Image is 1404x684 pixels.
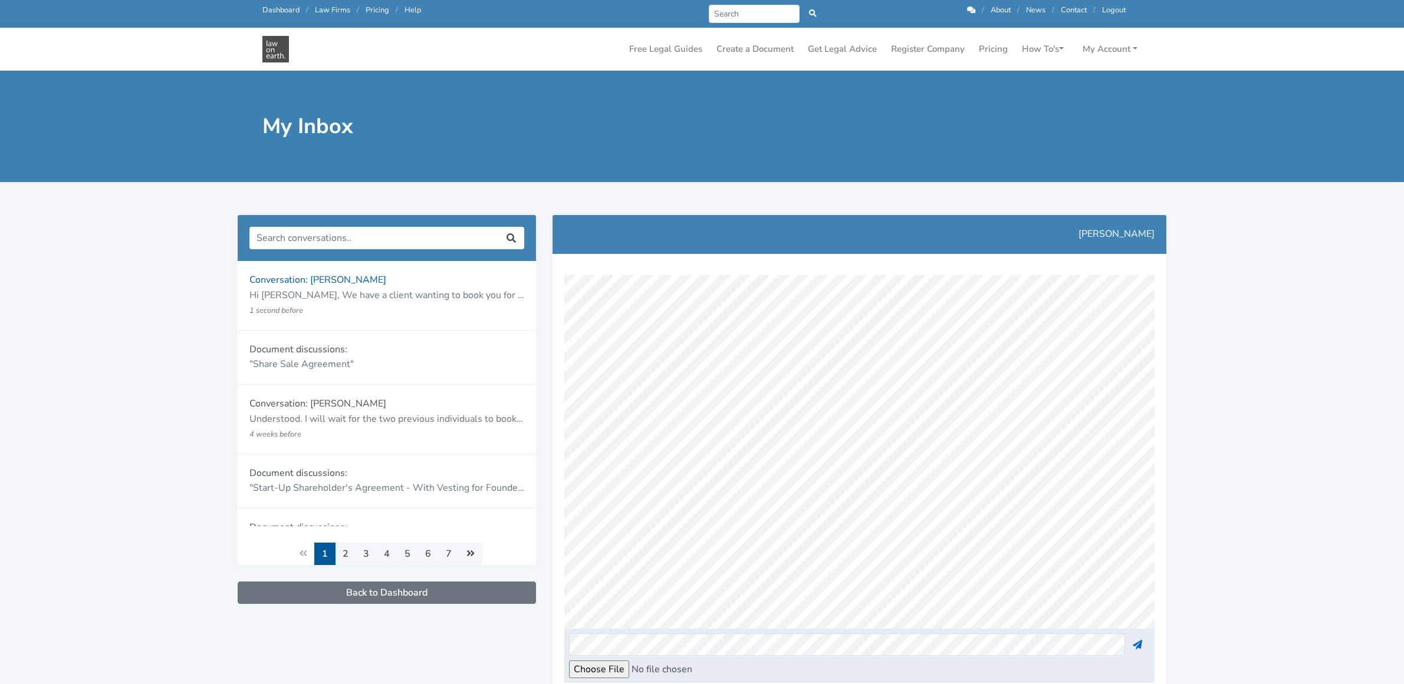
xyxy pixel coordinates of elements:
span: / [982,5,984,15]
li: « Previous [291,543,315,565]
a: Get Legal Advice [803,38,882,61]
a: Back to Dashboard [238,581,537,604]
a: 4 [376,543,397,565]
span: / [306,5,308,15]
a: 7 [438,543,459,565]
a: Register Company [886,38,969,61]
a: Next » [459,543,482,565]
small: 1 second before [249,305,303,316]
a: Document discussions: "Share Sale Agreement" [238,331,537,385]
input: Search [709,5,800,23]
a: Dashboard [262,5,300,15]
a: Create a Document [712,38,798,61]
span: 1 [314,543,336,565]
p: Document discussions: [249,466,525,481]
span: / [396,5,398,15]
span: / [1093,5,1096,15]
nav: Page navigation [238,543,537,565]
a: My Account [1078,38,1142,61]
img: Law On Earth [262,36,289,62]
p: Document discussions: [249,342,525,358]
a: 3 [356,543,377,565]
span: / [1052,5,1054,15]
small: 4 weeks before [249,429,301,440]
a: About [991,5,1011,15]
p: Understood. I will wait for the two previous individuals to book in an initial session and then g... [249,412,525,427]
p: Conversation: [PERSON_NAME] [249,396,525,412]
a: Pricing [974,38,1012,61]
input: Search conversations.. [249,227,499,249]
a: Document discussions: "Start-Up Shareholder's Agreement - With Vesting for Founders" [238,454,537,508]
a: Document discussions: "Influencer Agreement" [238,508,537,563]
a: 6 [417,543,439,565]
p: Hi [PERSON_NAME], We have a client wanting to book you for a family law session. Would you please... [249,288,525,303]
a: Contact [1061,5,1087,15]
p: Conversation: [PERSON_NAME] [249,273,525,288]
a: Conversation: [PERSON_NAME] Hi [PERSON_NAME], We have a client wanting to book you for a family l... [238,261,537,331]
span: / [1017,5,1020,15]
a: Conversation: [PERSON_NAME] Understood. I will wait for the two previous individuals to book in a... [238,385,537,454]
a: Logout [1102,5,1126,15]
span: / [357,5,359,15]
a: 5 [397,543,418,565]
a: Help [405,5,421,15]
a: Law Firms [315,5,350,15]
h1: My Inbox [262,113,694,140]
a: 2 [335,543,356,565]
a: How To's [1017,38,1068,61]
p: Document discussions: [249,520,525,536]
p: [PERSON_NAME] [564,227,1155,242]
a: Free Legal Guides [624,38,707,61]
a: Pricing [366,5,389,15]
p: "Start-Up Shareholder's Agreement - With Vesting for Founders" [249,481,525,496]
a: News [1026,5,1045,15]
p: "Share Sale Agreement" [249,357,525,372]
